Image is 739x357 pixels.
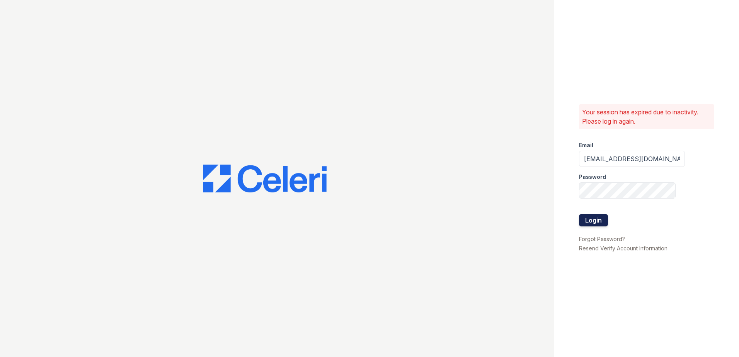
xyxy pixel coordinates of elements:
[579,214,608,226] button: Login
[579,141,593,149] label: Email
[582,107,711,126] p: Your session has expired due to inactivity. Please log in again.
[579,173,606,181] label: Password
[203,165,327,192] img: CE_Logo_Blue-a8612792a0a2168367f1c8372b55b34899dd931a85d93a1a3d3e32e68fde9ad4.png
[579,236,625,242] a: Forgot Password?
[579,245,667,252] a: Resend Verify Account Information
